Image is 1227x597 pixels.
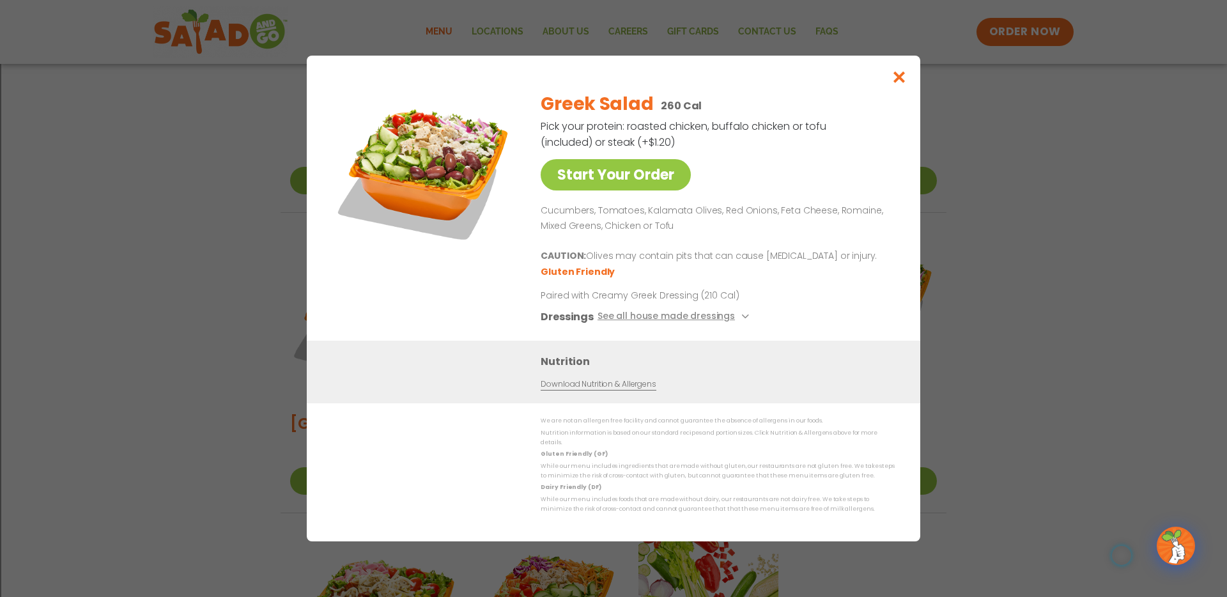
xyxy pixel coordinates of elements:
p: 260 Cal [661,98,702,114]
div: Move To ... [5,86,1222,97]
div: Move To ... [5,28,1222,40]
p: While our menu includes foods that are made without dairy, our restaurants are not dairy free. We... [541,494,895,514]
li: Gluten Friendly [541,265,617,279]
div: Rename [5,74,1222,86]
div: Delete [5,40,1222,51]
button: Close modal [879,56,920,98]
div: Sort A > Z [5,5,1222,17]
p: Cucumbers, Tomatoes, Kalamata Olives, Red Onions, Feta Cheese, Romaine, Mixed Greens, Chicken or ... [541,203,890,234]
p: While our menu includes ingredients that are made without gluten, our restaurants are not gluten ... [541,461,895,481]
button: See all house made dressings [598,309,753,325]
p: Olives may contain pits that can cause [MEDICAL_DATA] or injury. [541,249,890,264]
h3: Nutrition [541,353,901,369]
img: Featured product photo for Greek Salad [336,81,514,260]
div: Options [5,51,1222,63]
div: Sort New > Old [5,17,1222,28]
p: We are not an allergen free facility and cannot guarantee the absence of allergens in our foods. [541,416,895,426]
b: CAUTION: [541,249,586,262]
h2: Greek Salad [541,91,653,118]
div: Sign out [5,63,1222,74]
img: wpChatIcon [1158,528,1194,564]
strong: Gluten Friendly (GF) [541,450,607,458]
strong: Dairy Friendly (DF) [541,483,601,491]
p: Pick your protein: roasted chicken, buffalo chicken or tofu (included) or steak (+$1.20) [541,118,828,150]
a: Start Your Order [541,159,691,190]
p: Nutrition information is based on our standard recipes and portion sizes. Click Nutrition & Aller... [541,428,895,448]
p: Paired with Creamy Greek Dressing (210 Cal) [541,289,777,302]
h3: Dressings [541,309,594,325]
a: Download Nutrition & Allergens [541,378,656,391]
